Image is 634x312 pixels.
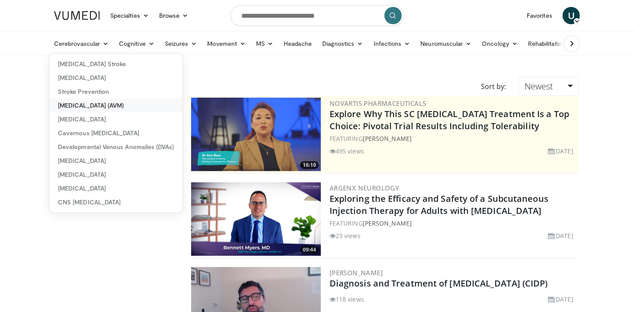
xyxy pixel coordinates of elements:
li: 118 views [330,295,364,304]
a: Seizures [160,35,202,52]
a: U [563,7,580,24]
a: Oncology [477,35,523,52]
li: 23 views [330,231,361,240]
a: [PERSON_NAME] [363,219,412,227]
a: CNS [MEDICAL_DATA] [49,195,183,209]
a: Specialties [105,7,154,24]
img: VuMedi Logo [54,11,100,20]
li: [DATE] [548,146,573,156]
a: Stroke Prevention [49,85,183,99]
a: [MEDICAL_DATA] [49,154,183,168]
a: Headache [279,35,317,52]
a: [MEDICAL_DATA] [49,181,183,195]
li: 495 views [330,146,364,156]
a: [MEDICAL_DATA] (AVM) [49,99,183,112]
a: argenx Neurology [330,184,399,192]
a: Newest [519,77,579,96]
li: [DATE] [548,231,573,240]
a: Cerebrovascular [49,35,114,52]
a: [MEDICAL_DATA] [49,71,183,85]
a: [PERSON_NAME] [330,268,383,277]
a: Explore Why This SC [MEDICAL_DATA] Treatment Is a Top Choice: Pivotal Trial Results Including Tol... [330,108,569,132]
div: FEATURING [330,219,577,228]
a: Rehabilitation [523,35,570,52]
li: [DATE] [548,295,573,304]
a: [MEDICAL_DATA] [49,168,183,181]
a: Diagnosis and Treatment of [MEDICAL_DATA] (CIDP) [330,277,548,289]
a: Novartis Pharmaceuticals [330,99,426,108]
a: Exploring the Efficacy and Safety of a Subcutaneous Injection Therapy for Adults with [MEDICAL_DATA] [330,193,548,216]
img: fac2b8e8-85fa-4965-ac55-c661781e9521.png.300x170_q85_crop-smart_upscale.png [191,98,321,171]
a: Cavernous [MEDICAL_DATA] [49,126,183,140]
a: 09:44 [191,182,321,256]
input: Search topics, interventions [231,5,403,26]
div: Sort by: [474,77,512,96]
a: Developmental Venous Anomalies (DVAs) [49,140,183,154]
span: 09:44 [300,246,319,254]
span: 16:10 [300,161,319,169]
a: [MEDICAL_DATA] [49,112,183,126]
a: [MEDICAL_DATA] Stroke [49,57,183,71]
a: Neuromuscular [416,35,477,52]
a: 16:10 [191,98,321,171]
a: Browse [154,7,194,24]
a: Diagnostics [317,35,368,52]
img: c50ebd09-d0e6-423e-8ff9-52d136aa9f61.png.300x170_q85_crop-smart_upscale.png [191,182,321,256]
a: [PERSON_NAME] [363,134,412,143]
a: Cognitive [114,35,160,52]
span: Newest [525,80,553,92]
a: Infections [368,35,416,52]
a: MS [251,35,279,52]
a: Movement [202,35,251,52]
div: FEATURING [330,134,577,143]
a: Favorites [522,7,557,24]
